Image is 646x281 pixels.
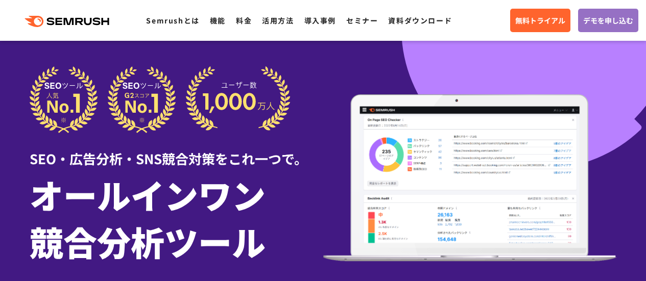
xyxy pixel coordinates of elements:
a: 無料トライアル [510,9,570,32]
span: デモを申し込む [583,15,633,26]
a: 導入事例 [304,15,336,25]
span: 無料トライアル [515,15,565,26]
h1: オールインワン 競合分析ツール [30,171,323,265]
a: セミナー [346,15,378,25]
a: 資料ダウンロード [388,15,452,25]
a: Semrushとは [146,15,199,25]
div: SEO・広告分析・SNS競合対策をこれ一つで。 [30,133,323,168]
a: 活用方法 [262,15,294,25]
a: 機能 [210,15,226,25]
a: デモを申し込む [578,9,638,32]
a: 料金 [236,15,252,25]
